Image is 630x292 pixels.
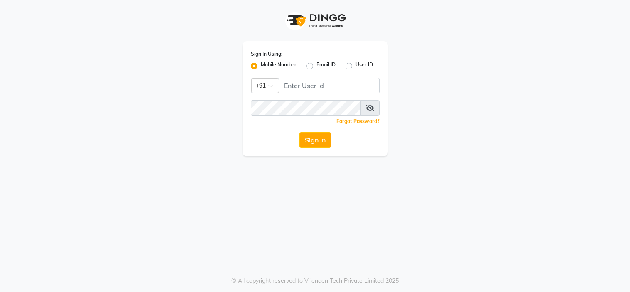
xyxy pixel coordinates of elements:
[251,100,361,116] input: Username
[251,50,282,58] label: Sign In Using:
[316,61,336,71] label: Email ID
[282,8,348,33] img: logo1.svg
[355,61,373,71] label: User ID
[299,132,331,148] button: Sign In
[279,78,380,93] input: Username
[261,61,297,71] label: Mobile Number
[336,118,380,124] a: Forgot Password?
